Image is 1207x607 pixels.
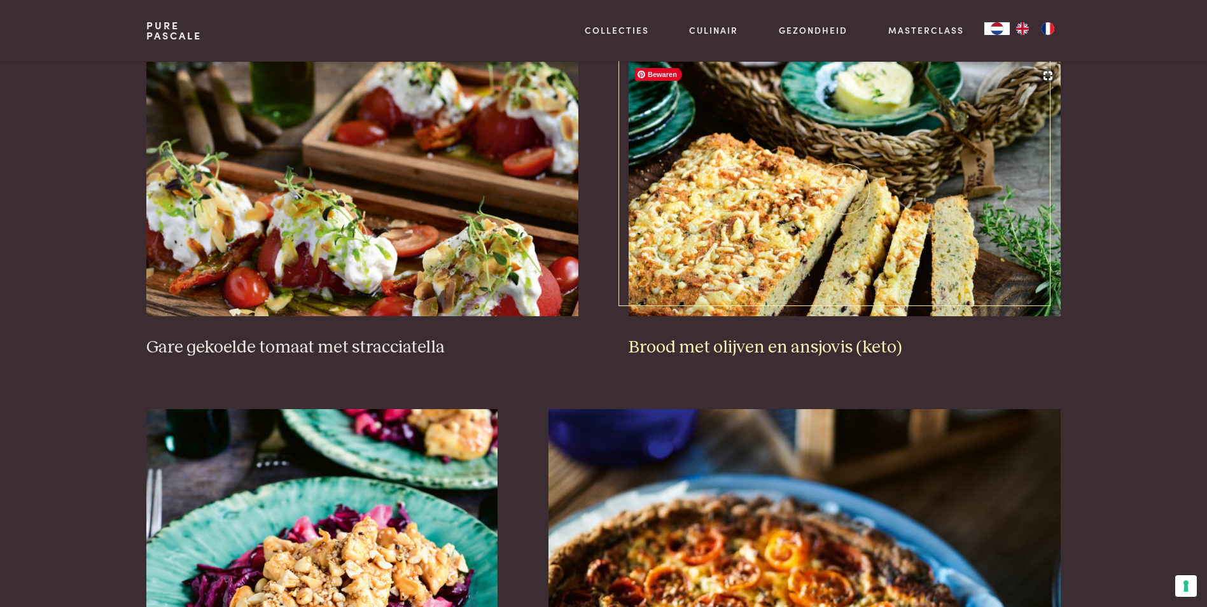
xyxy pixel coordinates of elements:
[984,22,1010,35] a: NL
[635,68,682,81] span: Bewaren
[1010,22,1061,35] ul: Language list
[1035,22,1061,35] a: FR
[585,24,649,37] a: Collecties
[1175,575,1197,597] button: Uw voorkeuren voor toestemming voor trackingtechnologieën
[146,337,578,359] h3: Gare gekoelde tomaat met stracciatella
[146,62,578,358] a: Gare gekoelde tomaat met stracciatella Gare gekoelde tomaat met stracciatella
[1010,22,1035,35] a: EN
[629,62,1060,358] a: Brood met olijven en ansjovis (keto) Brood met olijven en ansjovis (keto)
[888,24,964,37] a: Masterclass
[984,22,1061,35] aside: Language selected: Nederlands
[146,62,578,316] img: Gare gekoelde tomaat met stracciatella
[629,337,1060,359] h3: Brood met olijven en ansjovis (keto)
[635,68,680,81] span: Bewaren
[146,20,202,41] a: PurePascale
[984,22,1010,35] div: Language
[629,62,1060,316] img: Brood met olijven en ansjovis (keto)
[689,24,738,37] a: Culinair
[779,24,848,37] a: Gezondheid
